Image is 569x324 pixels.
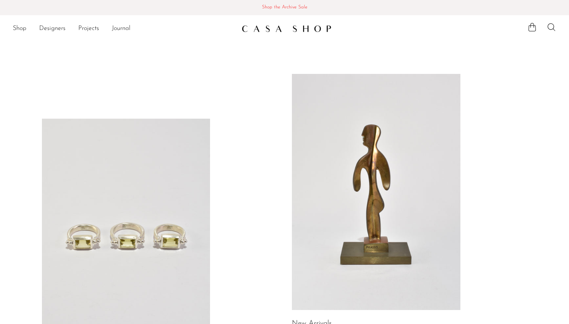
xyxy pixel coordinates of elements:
[6,3,563,12] span: Shop the Archive Sale
[39,24,65,34] a: Designers
[112,24,131,34] a: Journal
[78,24,99,34] a: Projects
[13,24,26,34] a: Shop
[13,22,235,36] ul: NEW HEADER MENU
[13,22,235,36] nav: Desktop navigation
